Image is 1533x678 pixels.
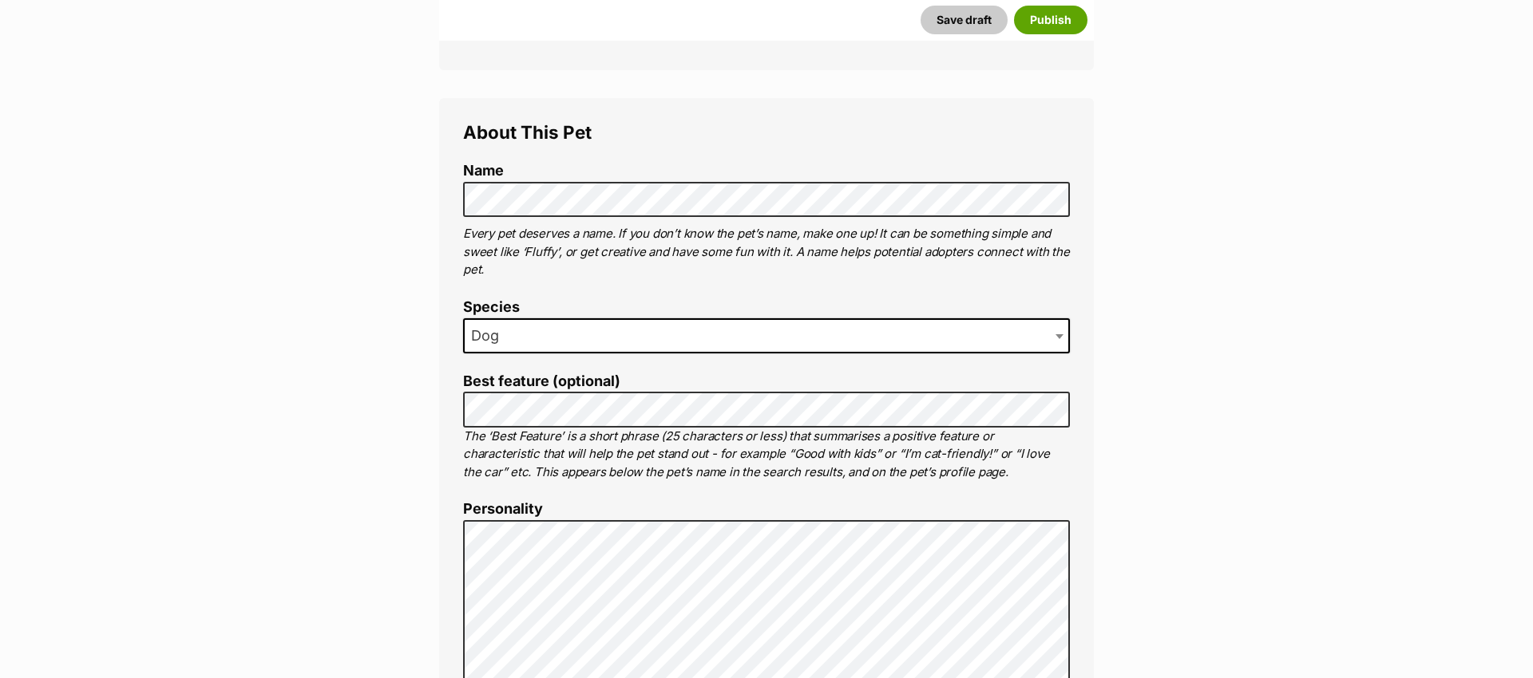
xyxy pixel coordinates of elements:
[463,225,1070,279] p: Every pet deserves a name. If you don’t know the pet’s name, make one up! It can be something sim...
[463,428,1070,482] p: The ‘Best Feature’ is a short phrase (25 characters or less) that summarises a positive feature o...
[465,325,515,347] span: Dog
[463,163,1070,179] label: Name
[1014,6,1087,34] button: Publish
[463,373,1070,390] label: Best feature (optional)
[463,299,1070,316] label: Species
[463,121,592,143] span: About This Pet
[921,6,1008,34] button: Save draft
[463,318,1070,353] span: Dog
[463,501,1070,518] label: Personality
